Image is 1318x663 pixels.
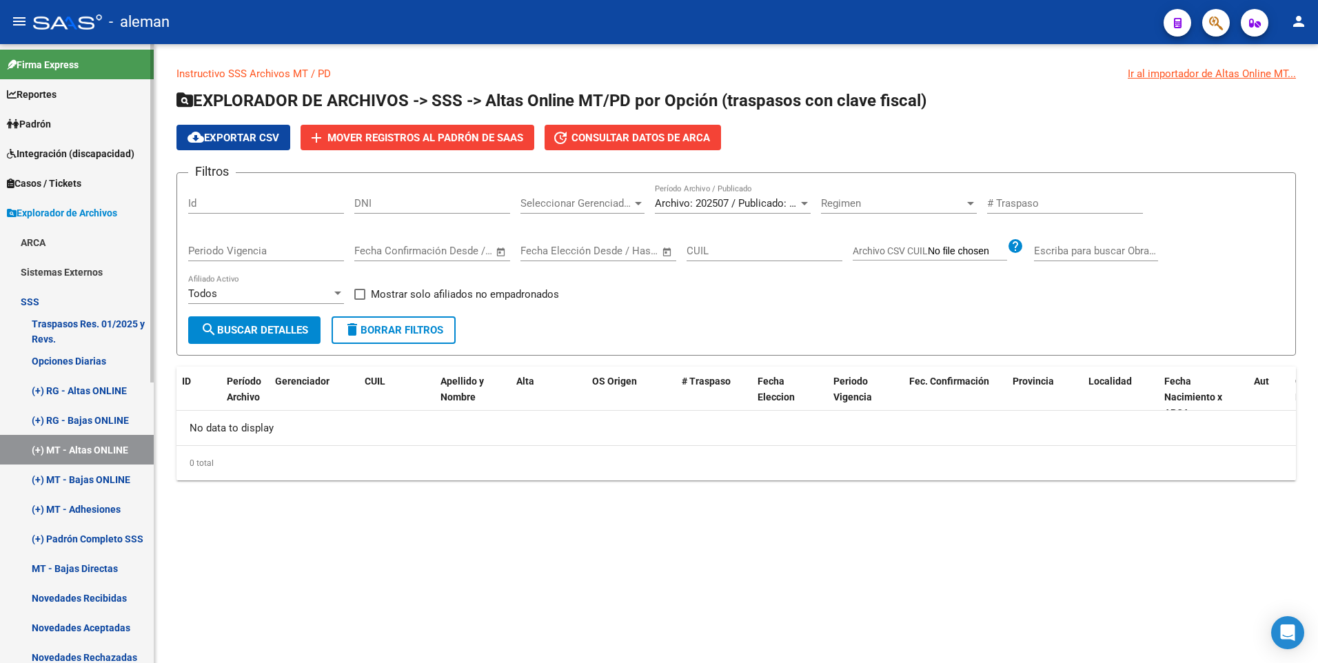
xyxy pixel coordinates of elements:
div: 0 total [176,446,1296,480]
span: Fec. Confirmación [909,376,989,387]
span: Firma Express [7,57,79,72]
span: OS Origen [592,376,637,387]
span: Alta [516,376,534,387]
datatable-header-cell: OS Origen [587,367,676,427]
span: Reportes [7,87,57,102]
datatable-header-cell: Fecha Eleccion [752,367,828,427]
datatable-header-cell: # Traspaso [676,367,752,427]
span: Padrón [7,116,51,132]
span: Integración (discapacidad) [7,146,134,161]
mat-icon: update [552,130,569,146]
span: - aleman [109,7,170,37]
mat-icon: menu [11,13,28,30]
datatable-header-cell: Fecha Nacimiento x ARCA [1159,367,1248,427]
mat-icon: help [1007,238,1024,254]
span: Casos / Tickets [7,176,81,191]
input: End date [578,245,645,257]
span: Cat. MT [1295,376,1313,402]
h3: Filtros [188,162,236,181]
div: Open Intercom Messenger [1271,616,1304,649]
span: Buscar Detalles [201,324,308,336]
span: Periodo Vigencia [833,376,872,402]
span: Fecha Eleccion [758,376,795,402]
span: Fecha Nacimiento x ARCA [1164,376,1222,418]
span: Apellido y Nombre [440,376,484,402]
span: Exportar CSV [187,132,279,144]
button: Consultar datos de ARCA [545,125,721,150]
datatable-header-cell: ID [176,367,221,427]
span: Archivo: 202507 / Publicado: 202506 [655,197,822,210]
span: Mover registros al PADRÓN de SAAS [327,132,523,144]
button: Open calendar [660,244,676,260]
span: # Traspaso [682,376,731,387]
input: Archivo CSV CUIL [928,245,1007,258]
mat-icon: search [201,321,217,338]
span: Explorador de Archivos [7,205,117,221]
span: Regimen [821,197,964,210]
span: Localidad [1088,376,1132,387]
button: Mover registros al PADRÓN de SAAS [301,125,534,150]
span: CUIL [365,376,385,387]
datatable-header-cell: Alta [511,367,587,427]
input: Start date [520,245,565,257]
span: Mostrar solo afiliados no empadronados [371,286,559,303]
input: Start date [354,245,399,257]
span: Aut [1254,376,1269,387]
input: End date [412,245,478,257]
datatable-header-cell: CUIL [359,367,435,427]
span: ID [182,376,191,387]
span: Consultar datos de ARCA [571,132,710,144]
datatable-header-cell: Período Archivo [221,367,270,427]
span: EXPLORADOR DE ARCHIVOS -> SSS -> Altas Online MT/PD por Opción (traspasos con clave fiscal) [176,91,926,110]
datatable-header-cell: Gerenciador [270,367,359,427]
mat-icon: person [1290,13,1307,30]
mat-icon: cloud_download [187,129,204,145]
button: Borrar Filtros [332,316,456,344]
mat-icon: add [308,130,325,146]
span: Período Archivo [227,376,261,402]
span: Borrar Filtros [344,324,443,336]
span: Seleccionar Gerenciador [520,197,632,210]
mat-icon: delete [344,321,361,338]
button: Open calendar [494,244,509,260]
span: Gerenciador [275,376,329,387]
datatable-header-cell: Apellido y Nombre [435,367,511,427]
button: Buscar Detalles [188,316,321,344]
div: No data to display [176,411,1296,445]
span: Provincia [1013,376,1054,387]
datatable-header-cell: Localidad [1083,367,1159,427]
datatable-header-cell: Aut [1248,367,1290,427]
button: Exportar CSV [176,125,290,150]
span: Todos [188,287,217,300]
div: Ir al importador de Altas Online MT... [1128,66,1296,81]
datatable-header-cell: Fec. Confirmación [904,367,1007,427]
span: Archivo CSV CUIL [853,245,928,256]
datatable-header-cell: Provincia [1007,367,1083,427]
a: Instructivo SSS Archivos MT / PD [176,68,331,80]
datatable-header-cell: Periodo Vigencia [828,367,904,427]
